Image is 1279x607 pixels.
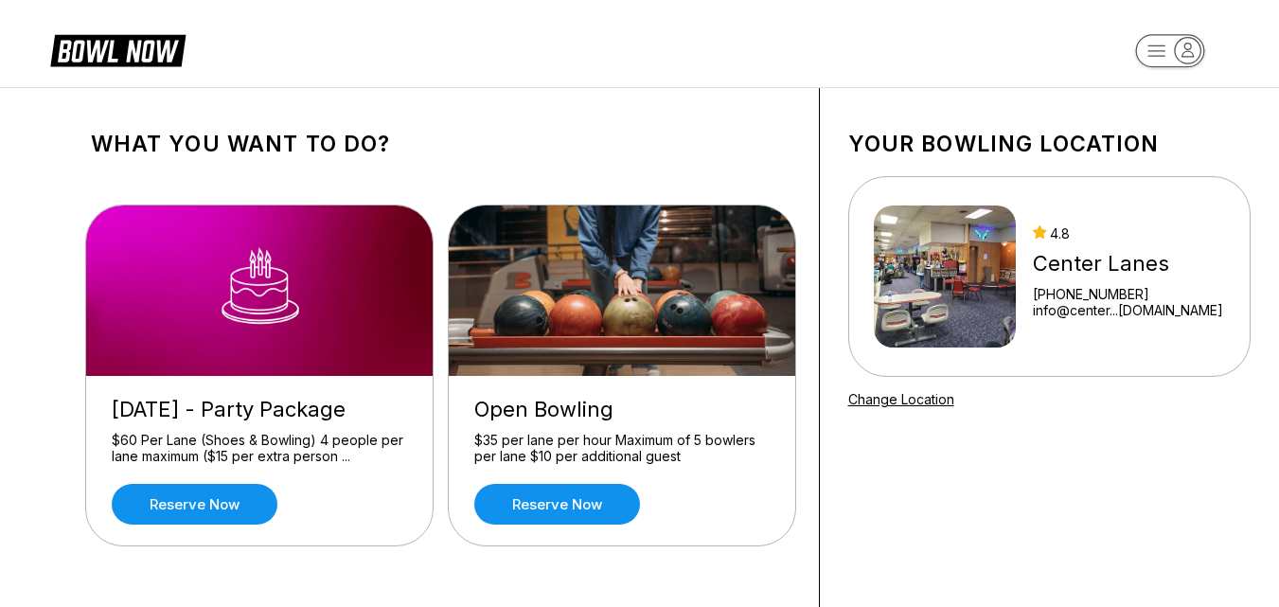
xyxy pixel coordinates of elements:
h1: What you want to do? [91,131,790,157]
h1: Your bowling location [848,131,1251,157]
a: Change Location [848,391,954,407]
div: $35 per lane per hour Maximum of 5 bowlers per lane $10 per additional guest [474,432,770,465]
div: [PHONE_NUMBER] [1033,286,1223,302]
a: Reserve now [112,484,277,525]
a: info@center...[DOMAIN_NAME] [1033,302,1223,318]
a: Reserve now [474,484,640,525]
img: Saturday - Party Package [86,205,435,376]
img: Center Lanes [874,205,1016,348]
div: Center Lanes [1033,251,1223,277]
div: $60 Per Lane (Shoes & Bowling) 4 people per lane maximum ($15 per extra person ... [112,432,407,465]
img: Open Bowling [449,205,797,376]
div: Open Bowling [474,397,770,422]
div: [DATE] - Party Package [112,397,407,422]
div: 4.8 [1033,225,1223,241]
